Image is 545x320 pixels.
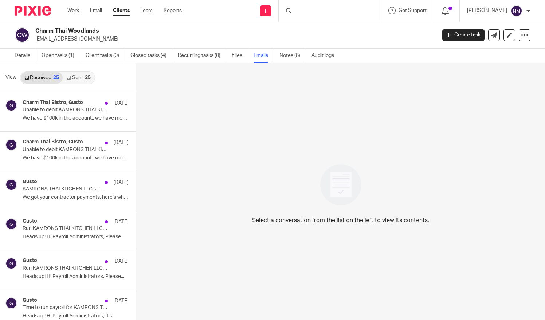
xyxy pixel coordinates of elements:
[23,305,107,311] p: Time to run payroll for KAMRONS THAI KITCHEN LLC
[15,6,51,16] img: Pixie
[23,155,129,161] p: We have $100k in the account.. we have more...
[467,7,507,14] p: [PERSON_NAME]
[113,139,129,146] p: [DATE]
[23,258,37,264] h4: Gusto
[85,75,91,80] div: 25
[23,265,107,271] p: Run KAMRONS THAI KITCHEN LLC’s payroll by 6:00PM CDT [DATE]
[23,147,107,153] p: Unable to debit KAMRONS THAI KITCHEN LLC for [DATE] invoice
[23,274,129,280] p: Heads up! Hi Payroll Administrators, Please...
[23,313,129,319] p: Heads up! Hi Payroll Administrators, It’s...
[23,297,37,304] h4: Gusto
[141,7,153,14] a: Team
[15,27,30,43] img: svg%3E
[279,49,306,63] a: Notes (8)
[63,72,94,84] a: Sent25
[5,74,16,81] span: View
[311,49,340,63] a: Audit logs
[5,218,17,230] img: svg%3E
[315,159,366,210] img: image
[86,49,125,63] a: Client tasks (0)
[399,8,427,13] span: Get Support
[113,258,129,265] p: [DATE]
[53,75,59,80] div: 25
[23,179,37,185] h4: Gusto
[23,234,129,240] p: Heads up! Hi Payroll Administrators, Please...
[90,7,102,14] a: Email
[23,139,83,145] h4: Charm Thai Bistro, Gusto
[442,29,485,41] a: Create task
[23,194,129,201] p: We got your contractor payments, here’s what’s...
[113,7,130,14] a: Clients
[5,297,17,309] img: svg%3E
[164,7,182,14] a: Reports
[35,35,431,43] p: [EMAIL_ADDRESS][DOMAIN_NAME]
[23,115,129,122] p: We have $100k in the account.. we have more...
[67,7,79,14] a: Work
[254,49,274,63] a: Emails
[113,100,129,107] p: [DATE]
[113,179,129,186] p: [DATE]
[113,218,129,225] p: [DATE]
[5,139,17,151] img: svg%3E
[178,49,226,63] a: Recurring tasks (0)
[5,258,17,269] img: svg%3E
[232,49,248,63] a: Files
[130,49,172,63] a: Closed tasks (4)
[113,297,129,305] p: [DATE]
[21,72,63,84] a: Received25
[23,218,37,224] h4: Gusto
[23,186,107,192] p: KAMRONS THAI KITCHEN LLC’s: [DATE] payment confirmation
[15,49,36,63] a: Details
[5,100,17,111] img: svg%3E
[511,5,522,17] img: svg%3E
[23,225,107,232] p: Run KAMRONS THAI KITCHEN LLC’s payroll by 6:00PM CDT [DATE]
[5,179,17,190] img: svg%3E
[23,107,107,113] p: Unable to debit KAMRONS THAI KITCHEN LLC for [DATE] invoice
[35,27,352,35] h2: Charm Thai Woodlands
[23,100,83,106] h4: Charm Thai Bistro, Gusto
[252,216,429,225] p: Select a conversation from the list on the left to view its contents.
[42,49,80,63] a: Open tasks (1)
